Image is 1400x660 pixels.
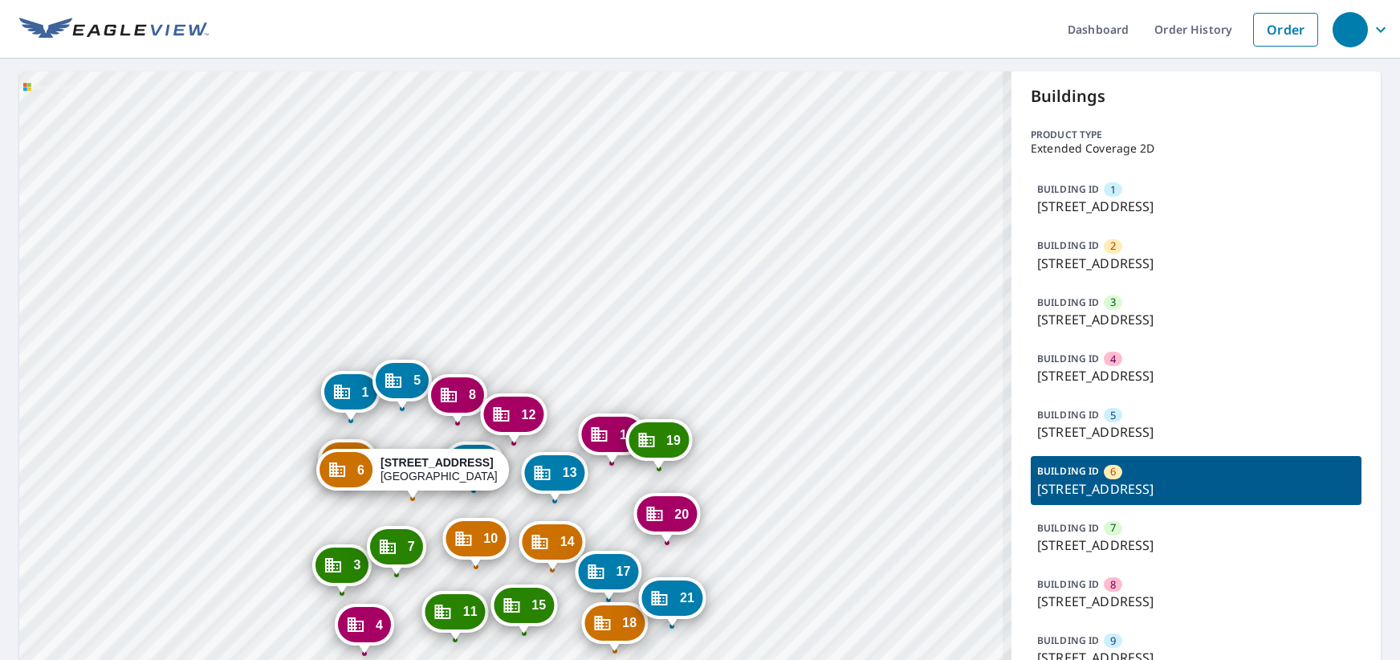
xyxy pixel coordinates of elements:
div: Dropped pin, building 1, Commercial property, 5605 Forest Haven Cir Tampa, FL 33615 [321,371,381,421]
p: BUILDING ID [1037,634,1099,647]
span: 6 [357,464,364,476]
p: BUILDING ID [1037,182,1099,196]
p: [STREET_ADDRESS] [1037,592,1355,611]
p: Product type [1031,128,1361,142]
span: 11 [463,605,478,617]
img: EV Logo [19,18,209,42]
div: Dropped pin, building 20, Commercial property, 5602 Wood Forest Dr Tampa, FL 33615 [633,493,700,543]
div: Dropped pin, building 11, Commercial property, 5515 Forest Haven Cir Tampa, FL 33615 [422,591,489,641]
div: [GEOGRAPHIC_DATA] [381,456,498,483]
span: 7 [408,540,415,552]
p: [STREET_ADDRESS] [1037,254,1355,273]
div: Dropped pin, building 15, Commercial property, 5502 Pine Forest Ct Tampa, FL 33615 [490,585,557,634]
div: Dropped pin, building 13, Commercial property, 5625 Forest Haven Cir Tampa, FL 33615 [522,452,588,502]
div: Dropped pin, building 21, Commercial property, 5512 Wood Forest Dr Tampa, FL 33615 [639,577,706,627]
span: 4 [376,619,383,631]
p: [STREET_ADDRESS] [1037,536,1355,555]
span: 12 [522,409,536,421]
p: [STREET_ADDRESS] [1037,197,1355,216]
p: BUILDING ID [1037,577,1099,591]
div: Dropped pin, building 5, Commercial property, 5613 Forest Haven Cir Tampa, FL 33615 [372,360,432,409]
p: [STREET_ADDRESS] [1037,479,1355,499]
span: 21 [680,592,694,604]
div: Dropped pin, building 4, Commercial property, 5525 Forest Haven Cir Tampa, FL 33615 [335,604,394,654]
p: BUILDING ID [1037,352,1099,365]
span: 14 [560,536,575,548]
div: Dropped pin, building 6, Commercial property, 8305 Oak Forest Ct Tampa, FL 33615 [316,449,509,499]
span: 1 [1110,182,1116,198]
p: [STREET_ADDRESS] [1037,310,1355,329]
span: 20 [674,508,689,520]
p: BUILDING ID [1037,464,1099,478]
p: BUILDING ID [1037,295,1099,309]
span: 1 [362,386,369,398]
span: 19 [666,434,681,446]
p: BUILDING ID [1037,521,1099,535]
div: Dropped pin, building 9, Commercial property, 8301 Oak Forest Ct Tampa, FL 33615 [444,442,503,491]
span: 15 [531,599,546,611]
p: BUILDING ID [1037,408,1099,422]
span: 5 [413,374,421,386]
div: Dropped pin, building 19, Commercial property, 5635 Forest Haven Cir Tampa, FL 33615 [625,419,692,469]
span: 9 [1110,634,1116,649]
span: 6 [1110,464,1116,479]
span: 8 [1110,577,1116,593]
p: Buildings [1031,84,1361,108]
span: 10 [483,532,498,544]
p: Extended Coverage 2D [1031,142,1361,155]
div: Dropped pin, building 7, Commercial property, 8308 Oak Forest Ct Tampa, FL 33615 [367,526,426,576]
span: 18 [622,617,637,629]
span: 13 [563,466,577,479]
strong: [STREET_ADDRESS] [381,456,494,469]
div: Dropped pin, building 14, Commercial property, 5508 Pine Forest Ct Tampa, FL 33615 [519,521,586,571]
a: Order [1253,13,1318,47]
div: Dropped pin, building 3, Commercial property, 5527 Forest Haven Cir Tampa, FL 33615 [312,544,372,594]
div: Dropped pin, building 10, Commercial property, 8300 Oak Forest Ct Tampa, FL 33615 [442,518,509,568]
div: Dropped pin, building 16, Commercial property, 5633 Forest Haven Cir Tampa, FL 33615 [579,414,645,463]
span: 8 [469,389,476,401]
span: 5 [1110,408,1116,423]
div: Dropped pin, building 2, Commercial property, 5601 Forest Haven Cir Tampa, FL 33615 [318,439,377,489]
p: BUILDING ID [1037,238,1099,252]
div: Dropped pin, building 8, Commercial property, 5617 Forest Haven Cir Tampa, FL 33615 [428,374,487,424]
p: [STREET_ADDRESS] [1037,422,1355,442]
span: 16 [620,429,634,441]
span: 2 [1110,238,1116,254]
p: [STREET_ADDRESS] [1037,366,1355,385]
span: 17 [616,565,630,577]
div: Dropped pin, building 17, Commercial property, 5503 Pine Forest Ct Tampa, FL 33615 [575,551,641,601]
span: 3 [1110,295,1116,310]
span: 7 [1110,520,1116,536]
div: Dropped pin, building 12, Commercial property, 5619 Forest Haven Cir Tampa, FL 33615 [481,393,547,443]
span: 4 [1110,352,1116,367]
div: Dropped pin, building 18, Commercial property, 5501 Forest Haven Cir Tampa, FL 33615 [581,602,648,652]
span: 3 [353,559,360,571]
